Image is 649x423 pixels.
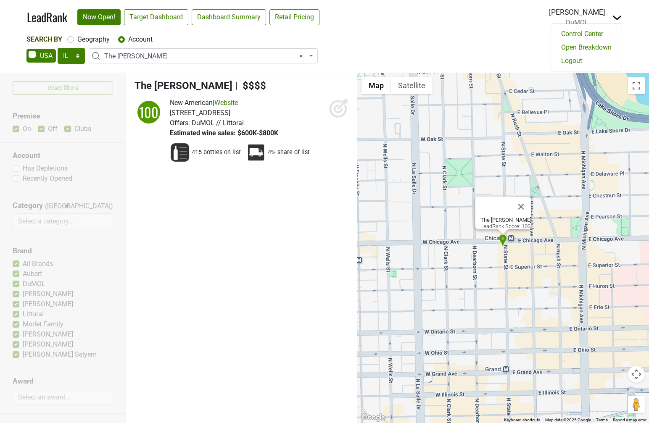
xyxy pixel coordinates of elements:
[596,418,608,422] a: Terms (opens in new tab)
[170,119,190,127] span: Offers:
[613,418,646,422] a: Report a map error
[566,18,588,26] span: DuMOL
[480,217,531,229] div: LeadRank Score: 100
[235,80,266,92] span: | $$$$
[480,217,531,223] b: The [PERSON_NAME]
[551,24,622,71] div: Dropdown Menu
[628,366,645,383] button: Map camera controls
[612,13,622,23] img: Dropdown Menu
[499,234,507,248] div: The Alston
[551,54,622,68] a: Logout
[192,148,241,157] span: 415 bottles on list
[359,412,387,423] img: Google
[549,7,605,18] div: [PERSON_NAME]
[170,129,278,137] span: Estimated wine sales: $600K-$800K
[361,77,391,94] button: Show street map
[128,34,153,45] label: Account
[551,27,622,41] a: Control Center
[214,99,238,107] a: Website
[135,98,163,126] img: quadrant_split.svg
[77,9,121,25] a: Now Open!
[545,418,591,422] span: Map data ©2025 Google
[77,34,110,45] label: Geography
[170,142,190,163] img: Wine List
[391,77,433,94] button: Show satellite imagery
[359,412,387,423] a: Open this area in Google Maps (opens a new window)
[170,98,278,108] div: |
[104,51,307,61] span: The Alston
[192,9,266,25] a: Dashboard Summary
[628,396,645,413] button: Drag Pegman onto the map to open Street View
[551,41,622,54] a: Open Breakdown
[27,8,67,26] a: LeadRank
[628,77,645,94] button: Toggle fullscreen view
[246,142,266,163] img: Percent Distributor Share
[170,99,213,107] span: New American
[511,197,531,217] button: Close
[504,417,540,423] button: Keyboard shortcuts
[192,119,244,127] span: DuMOL // Littorai
[268,148,310,157] span: 4% share of list
[136,100,161,125] div: 100
[26,35,62,43] span: Search By
[135,80,232,92] span: The [PERSON_NAME]
[89,48,318,63] span: The Alston
[124,9,188,25] a: Target Dashboard
[299,51,303,61] span: Remove all items
[269,9,319,25] a: Retail Pricing
[170,109,230,117] span: [STREET_ADDRESS]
